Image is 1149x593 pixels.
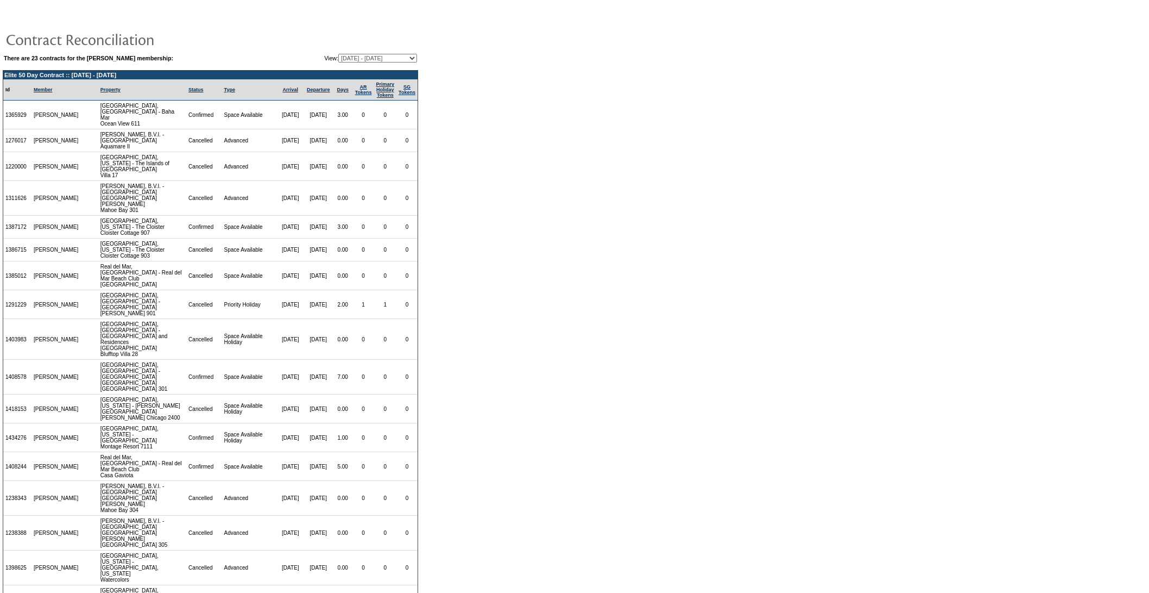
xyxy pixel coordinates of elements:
a: Days [337,87,349,92]
td: 0 [396,129,418,152]
td: 0 [396,239,418,261]
td: 0 [374,216,397,239]
td: [DATE] [277,101,304,129]
td: 1276017 [3,129,31,152]
td: [DATE] [277,319,304,360]
td: 1408244 [3,452,31,481]
td: 0.00 [333,516,353,551]
a: Arrival [282,87,298,92]
td: 0 [396,481,418,516]
td: 1220000 [3,152,31,181]
td: 0 [353,216,374,239]
td: Space Available Holiday [222,395,277,423]
td: [DATE] [277,481,304,516]
a: Primary HolidayTokens [376,82,395,98]
td: [PERSON_NAME], B.V.I. - [GEOGRAPHIC_DATA] [GEOGRAPHIC_DATA][PERSON_NAME] [GEOGRAPHIC_DATA] 305 [98,516,186,551]
td: [DATE] [304,129,333,152]
td: Space Available Holiday [222,423,277,452]
td: [DATE] [277,551,304,585]
td: [GEOGRAPHIC_DATA], [GEOGRAPHIC_DATA] - [GEOGRAPHIC_DATA] [GEOGRAPHIC_DATA] [GEOGRAPHIC_DATA] 301 [98,360,186,395]
td: [PERSON_NAME] [31,152,81,181]
td: Space Available [222,216,277,239]
td: Advanced [222,551,277,585]
td: [DATE] [304,395,333,423]
td: [PERSON_NAME] [31,452,81,481]
td: [DATE] [277,129,304,152]
td: 0 [353,319,374,360]
td: [GEOGRAPHIC_DATA], [US_STATE] - The Islands of [GEOGRAPHIC_DATA] Villa 17 [98,152,186,181]
td: [DATE] [304,452,333,481]
td: [PERSON_NAME] [31,101,81,129]
td: 0 [374,516,397,551]
td: [DATE] [277,181,304,216]
td: [PERSON_NAME], B.V.I. - [GEOGRAPHIC_DATA] Aquamare II [98,129,186,152]
td: 0 [396,319,418,360]
td: [DATE] [304,152,333,181]
td: [GEOGRAPHIC_DATA], [US_STATE] - The Cloister Cloister Cottage 907 [98,216,186,239]
td: [DATE] [304,239,333,261]
td: [DATE] [277,423,304,452]
td: [PERSON_NAME] [31,319,81,360]
td: 0 [374,395,397,423]
td: 1418153 [3,395,31,423]
td: 0 [396,395,418,423]
td: [DATE] [304,481,333,516]
a: ARTokens [355,84,372,95]
td: Advanced [222,129,277,152]
td: Real del Mar, [GEOGRAPHIC_DATA] - Real del Mar Beach Club [GEOGRAPHIC_DATA] [98,261,186,290]
td: 0 [374,129,397,152]
td: [DATE] [277,360,304,395]
td: 0 [396,181,418,216]
td: Cancelled [186,319,222,360]
td: [PERSON_NAME] [31,423,81,452]
td: Confirmed [186,216,222,239]
b: There are 23 contracts for the [PERSON_NAME] membership: [4,55,173,61]
td: [GEOGRAPHIC_DATA], [GEOGRAPHIC_DATA] - Baha Mar Ocean View 611 [98,101,186,129]
td: 1 [374,290,397,319]
td: [PERSON_NAME] [31,395,81,423]
td: Space Available [222,360,277,395]
td: 0 [374,101,397,129]
td: 0.00 [333,152,353,181]
td: 0 [396,360,418,395]
td: 0.00 [333,181,353,216]
td: 1408578 [3,360,31,395]
td: Space Available Holiday [222,319,277,360]
td: [PERSON_NAME] [31,129,81,152]
td: [PERSON_NAME] [31,216,81,239]
a: Type [224,87,235,92]
td: Confirmed [186,360,222,395]
td: 7.00 [333,360,353,395]
td: [DATE] [304,216,333,239]
td: Id [3,79,31,101]
td: [DATE] [277,290,304,319]
td: 0 [396,152,418,181]
td: [PERSON_NAME], B.V.I. - [GEOGRAPHIC_DATA] [GEOGRAPHIC_DATA][PERSON_NAME] Mahoe Bay 304 [98,481,186,516]
td: Advanced [222,181,277,216]
td: Advanced [222,516,277,551]
td: [PERSON_NAME] [31,239,81,261]
td: 0 [353,516,374,551]
td: [DATE] [304,319,333,360]
td: 0 [353,423,374,452]
td: 1238388 [3,516,31,551]
td: 0 [374,551,397,585]
td: Space Available [222,452,277,481]
td: 0 [374,152,397,181]
td: [DATE] [277,261,304,290]
td: 0 [396,290,418,319]
td: Cancelled [186,551,222,585]
td: [DATE] [304,516,333,551]
td: [DATE] [304,101,333,129]
td: Cancelled [186,395,222,423]
td: 0 [374,481,397,516]
td: 0 [353,129,374,152]
td: 0 [374,423,397,452]
td: 1.00 [333,423,353,452]
td: 5.00 [333,452,353,481]
td: 0.00 [333,319,353,360]
td: [DATE] [277,152,304,181]
td: 0 [353,261,374,290]
td: 0 [396,516,418,551]
td: 0 [353,360,374,395]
